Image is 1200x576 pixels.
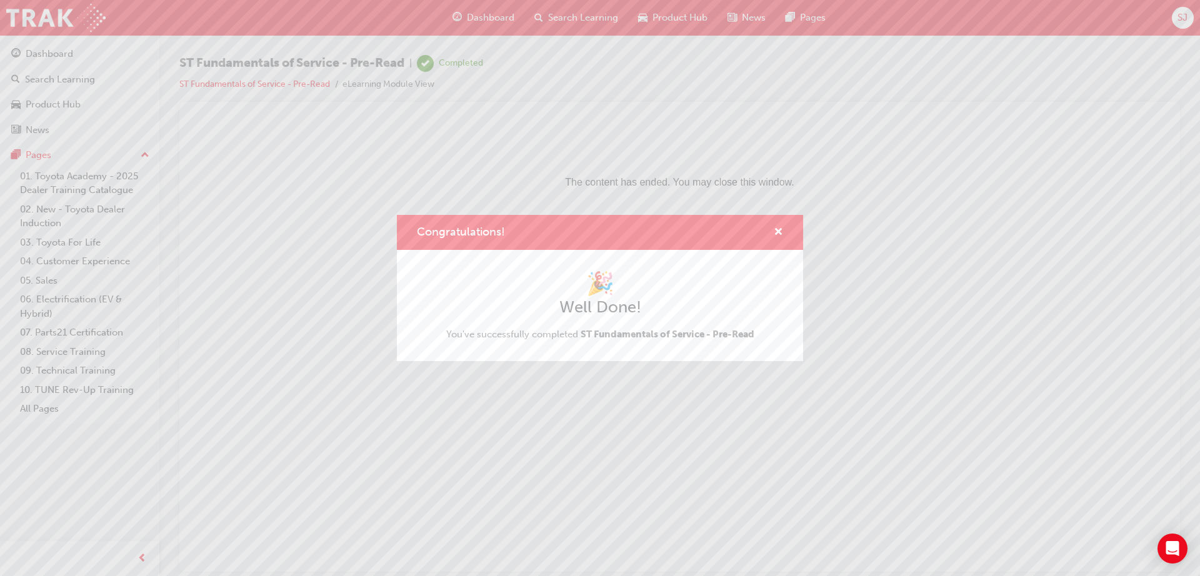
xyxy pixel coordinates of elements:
[446,270,754,297] h1: 🎉
[446,297,754,317] h2: Well Done!
[1157,534,1187,564] div: Open Intercom Messenger
[774,227,783,239] span: cross-icon
[774,225,783,241] button: cross-icon
[417,225,505,239] span: Congratulations!
[446,327,754,342] span: You've successfully completed
[581,329,754,340] span: ST Fundamentals of Service - Pre-Read
[397,215,803,361] div: Congratulations!
[5,10,976,66] p: The content has ended. You may close this window.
